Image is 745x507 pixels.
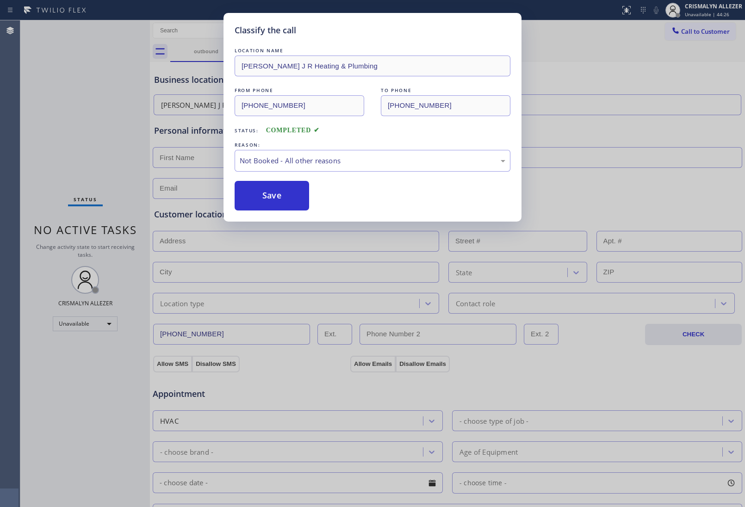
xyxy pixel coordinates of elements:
[235,46,510,56] div: LOCATION NAME
[266,127,320,134] span: COMPLETED
[235,86,364,95] div: FROM PHONE
[235,181,309,210] button: Save
[381,86,510,95] div: TO PHONE
[235,24,296,37] h5: Classify the call
[235,95,364,116] input: From phone
[381,95,510,116] input: To phone
[240,155,505,166] div: Not Booked - All other reasons
[235,140,510,150] div: REASON:
[235,127,259,134] span: Status:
